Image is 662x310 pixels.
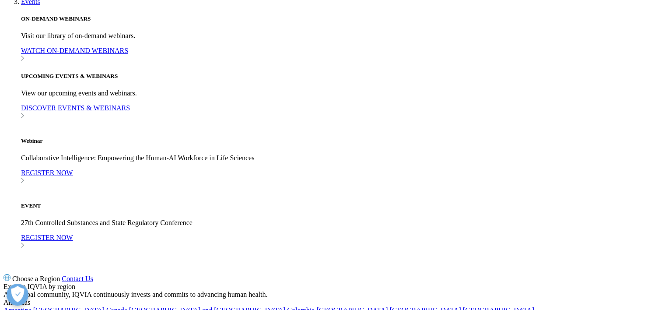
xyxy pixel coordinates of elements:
[4,283,658,291] div: Explore IQVIA by region
[21,32,658,40] p: Visit our library of on-demand webinars.
[21,137,658,144] h5: Webinar
[21,202,658,209] h5: EVENT
[21,169,658,185] a: REGISTER NOW
[21,47,658,63] a: WATCH ON-DEMAND WEBINARS
[21,89,658,97] p: View our upcoming events and webinars.
[4,299,658,306] div: Americas
[21,219,658,227] p: 27th Controlled Substances and State Regulatory Conference
[21,15,658,22] h5: ON-DEMAND WEBINARS
[7,284,28,306] button: Open Preferences
[21,154,658,162] p: Collaborative Intelligence: Empowering the Human-AI Workforce in Life Sciences
[21,234,658,250] a: REGISTER NOW
[4,291,658,299] div: As a global community, IQVIA continuously invests and commits to advancing human health.
[21,104,658,120] a: DISCOVER EVENTS & WEBINARS
[12,275,60,282] span: Choose a Region
[21,73,658,80] h5: UPCOMING EVENTS & WEBINARS
[62,275,93,282] a: Contact Us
